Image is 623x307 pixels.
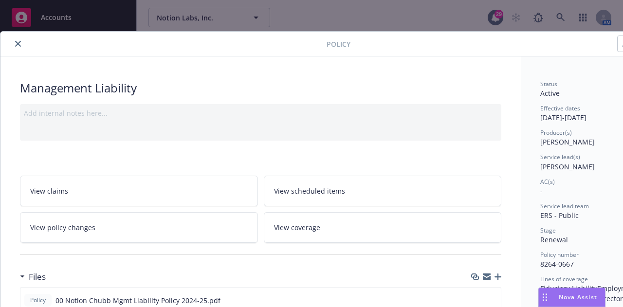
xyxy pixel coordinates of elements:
[540,235,568,244] span: Renewal
[540,259,574,269] span: 8264-0667
[540,284,597,293] span: Fiduciary Liability
[540,153,580,161] span: Service lead(s)
[540,226,556,235] span: Stage
[539,288,551,307] div: Drag to move
[540,137,595,146] span: [PERSON_NAME]
[559,293,597,301] span: Nova Assist
[540,162,595,171] span: [PERSON_NAME]
[274,186,345,196] span: View scheduled items
[540,128,572,137] span: Producer(s)
[264,212,502,243] a: View coverage
[540,80,557,88] span: Status
[540,251,579,259] span: Policy number
[12,38,24,50] button: close
[540,202,589,210] span: Service lead team
[30,186,68,196] span: View claims
[20,80,501,96] div: Management Liability
[540,89,560,98] span: Active
[29,271,46,283] h3: Files
[20,271,46,283] div: Files
[30,222,95,233] span: View policy changes
[24,108,497,118] div: Add internal notes here...
[20,176,258,206] a: View claims
[488,295,497,306] button: preview file
[327,39,350,49] span: Policy
[20,212,258,243] a: View policy changes
[540,275,588,283] span: Lines of coverage
[540,178,555,186] span: AC(s)
[274,222,320,233] span: View coverage
[540,186,543,196] span: -
[28,296,48,305] span: Policy
[538,288,605,307] button: Nova Assist
[264,176,502,206] a: View scheduled items
[55,295,220,306] span: 00 Notion Chubb Mgmt Liability Policy 2024-25.pdf
[540,211,579,220] span: ERS - Public
[473,295,480,306] button: download file
[540,104,580,112] span: Effective dates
